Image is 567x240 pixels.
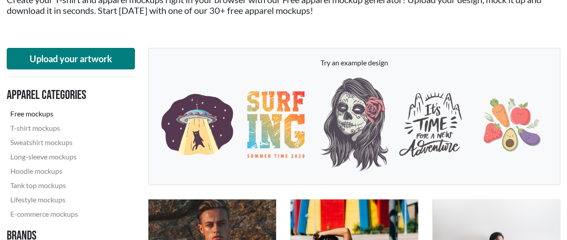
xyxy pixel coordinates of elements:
a: Hoodie mockups [7,164,128,178]
h3: Apparel categories [7,88,128,103]
a: Long-sleeve mockups [7,150,128,164]
a: Lifestyle mockups [7,193,128,207]
a: Tank top mockups [7,178,128,193]
a: E-commerce mockups [7,207,128,221]
p: Try an example design [158,57,551,68]
button: Upload your artwork [7,48,135,69]
a: Free mockups [7,107,128,121]
a: T-shirt mockups [7,121,128,135]
a: Sweatshirt mockups [7,135,128,150]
